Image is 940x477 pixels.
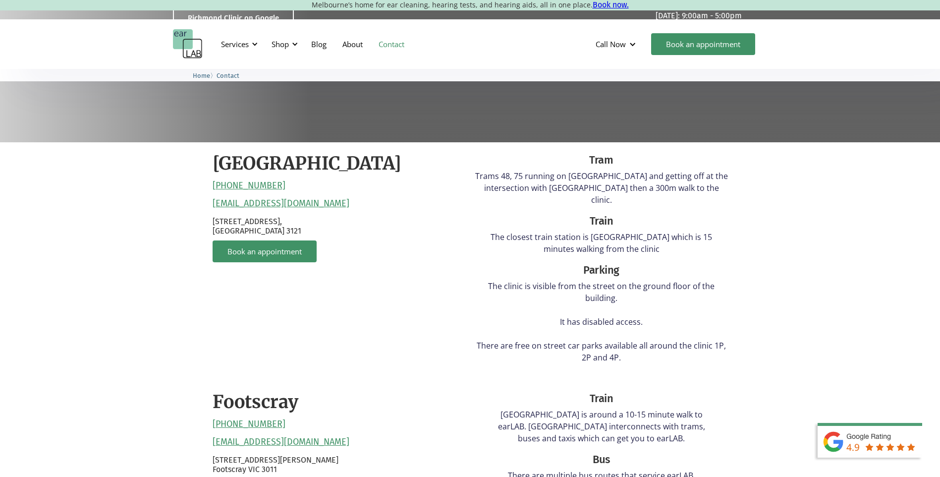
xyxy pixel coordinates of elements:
[303,30,334,59] a: Blog
[475,280,728,363] p: The clinic is visible from the street on the ground floor of the building. It has disabled access...
[213,240,317,262] a: Book an appointment
[213,419,285,430] a: [PHONE_NUMBER]
[215,29,261,59] div: Services
[173,6,294,30] a: Richmond Clinic on Google
[475,231,728,255] p: The closest train station is [GEOGRAPHIC_DATA] which is 15 minutes walking from the clinic
[213,391,298,414] h2: Footscray
[491,452,712,468] div: Bus
[588,29,646,59] div: Call Now
[213,217,465,236] p: [STREET_ADDRESS], [GEOGRAPHIC_DATA] 3121
[217,72,239,79] span: Contact
[491,391,712,407] div: Train
[193,72,210,79] span: Home
[491,409,712,444] p: [GEOGRAPHIC_DATA] is around a 10-15 minute walk to earLAB. [GEOGRAPHIC_DATA] interconnects with t...
[334,30,371,59] a: About
[475,170,728,206] p: Trams 48, 75 running on [GEOGRAPHIC_DATA] and getting off at the intersection with [GEOGRAPHIC_DA...
[475,262,728,278] div: Parking
[213,152,401,176] h2: [GEOGRAPHIC_DATA]
[213,198,349,209] a: [EMAIL_ADDRESS][DOMAIN_NAME]
[193,70,217,81] li: 〉
[213,455,465,474] p: [STREET_ADDRESS][PERSON_NAME] Footscray VIC 3011
[371,30,412,59] a: Contact
[221,39,249,49] div: Services
[475,152,728,168] div: Tram
[475,213,728,229] div: Train
[173,29,203,59] a: home
[213,437,349,448] a: [EMAIL_ADDRESS][DOMAIN_NAME]
[272,39,289,49] div: Shop
[596,39,626,49] div: Call Now
[266,29,301,59] div: Shop
[217,70,239,80] a: Contact
[213,180,285,191] a: [PHONE_NUMBER]
[651,33,755,55] a: Book an appointment
[193,70,210,80] a: Home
